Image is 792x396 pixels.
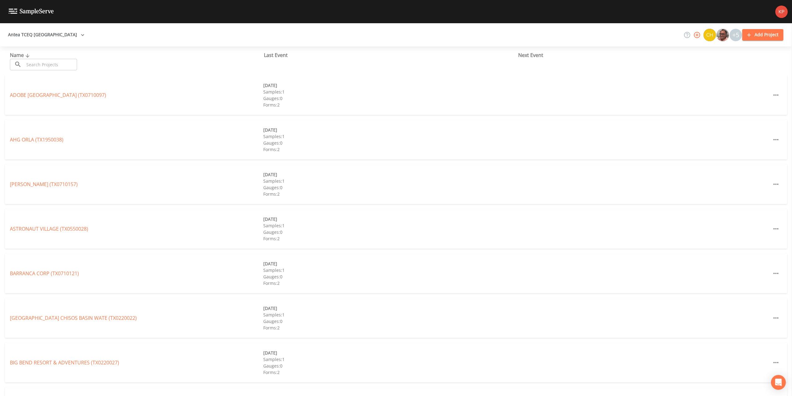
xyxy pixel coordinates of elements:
img: logo [9,9,54,15]
div: Samples: 1 [263,222,517,229]
div: Gauges: 0 [263,318,517,324]
img: e2d790fa78825a4bb76dcb6ab311d44c [717,29,729,41]
div: Gauges: 0 [263,229,517,235]
div: Forms: 2 [263,191,517,197]
input: Search Projects [24,59,77,70]
div: Gauges: 0 [263,140,517,146]
div: [DATE] [263,171,517,178]
img: bfb79f8bb3f9c089c8282ca9eb011383 [775,6,788,18]
a: AHG ORLA (TX1950038) [10,136,63,143]
a: [PERSON_NAME] (TX0710157) [10,181,78,188]
div: Last Event [264,51,518,59]
div: Forms: 2 [263,146,517,153]
a: ASTRONAUT VILLAGE (TX0550028) [10,225,88,232]
div: Forms: 2 [263,102,517,108]
div: Open Intercom Messenger [771,375,786,390]
div: Samples: 1 [263,311,517,318]
img: c74b8b8b1c7a9d34f67c5e0ca157ed15 [704,29,716,41]
a: BARRANCA CORP (TX0710121) [10,270,79,277]
span: Name [10,52,31,59]
div: Forms: 2 [263,280,517,286]
div: Forms: 2 [263,324,517,331]
div: [DATE] [263,82,517,89]
a: [GEOGRAPHIC_DATA] CHISOS BASIN WATE (TX0220022) [10,315,137,321]
div: Gauges: 0 [263,273,517,280]
div: Next Event [518,51,772,59]
div: Forms: 2 [263,369,517,376]
div: Gauges: 0 [263,95,517,102]
div: [DATE] [263,260,517,267]
div: +5 [730,29,742,41]
div: Mike Franklin [716,29,729,41]
div: Gauges: 0 [263,184,517,191]
a: BIG BEND RESORT & ADVENTURES (TX0220027) [10,359,119,366]
div: Samples: 1 [263,356,517,363]
div: [DATE] [263,305,517,311]
div: Gauges: 0 [263,363,517,369]
div: Samples: 1 [263,178,517,184]
div: [DATE] [263,216,517,222]
a: ADOBE [GEOGRAPHIC_DATA] (TX0710097) [10,92,106,98]
button: Antea TCEQ [GEOGRAPHIC_DATA] [6,29,87,41]
div: [DATE] [263,350,517,356]
div: Forms: 2 [263,235,517,242]
div: Samples: 1 [263,267,517,273]
div: Samples: 1 [263,89,517,95]
div: Samples: 1 [263,133,517,140]
div: Charles Medina [703,29,716,41]
div: [DATE] [263,127,517,133]
button: Add Project [742,29,783,41]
